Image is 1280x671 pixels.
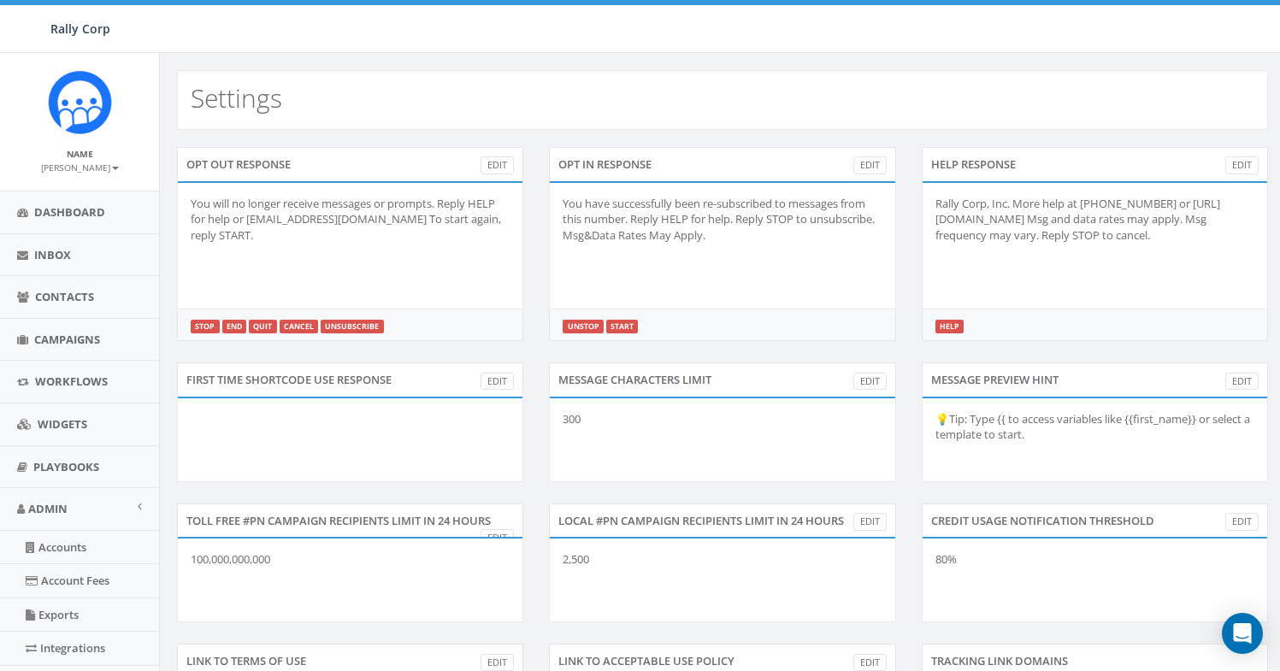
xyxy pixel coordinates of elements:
a: Edit [1225,513,1259,531]
span: Campaigns [34,332,100,347]
span: Workflows [35,374,108,389]
div: FIRST TIME SHORTCODE USE RESPONSE [177,362,523,397]
h2: Settings [191,84,282,112]
label: UNSTOP [563,320,604,333]
a: [PERSON_NAME] [41,159,119,174]
span: Contacts [35,289,94,304]
a: Edit [1225,373,1259,391]
div: 2,500 [549,537,895,622]
a: Edit [853,373,887,391]
label: CANCEL [280,320,319,333]
a: Edit [481,373,514,391]
span: Inbox [34,247,71,262]
div: Toll Free #PN Campaign Recipients Limit in 24 Hours [177,503,523,538]
span: Widgets [38,416,87,432]
label: HELP [935,320,964,333]
label: END [222,320,247,333]
p: Rally Corp, Inc. More help at [PHONE_NUMBER] or [URL][DOMAIN_NAME] Msg and data rates may apply. ... [935,196,1254,244]
small: [PERSON_NAME] [41,162,119,174]
p: You have successfully been re-subscribed to messages from this number. Reply HELP for help. Reply... [563,196,882,244]
div: OPT IN RESPONSE [549,147,895,181]
a: Edit [481,529,514,547]
div: 100,000,000,000 [177,537,523,622]
img: Icon_1.png [48,70,112,134]
div: 300 [549,397,895,482]
span: Dashboard [34,204,105,220]
span: Playbooks [33,459,99,474]
label: UNSUBSCRIBE [321,320,384,333]
label: STOP [191,320,220,333]
div: HELP RESPONSE [922,147,1268,181]
a: Edit [853,513,887,531]
p: You will no longer receive messages or prompts. Reply HELP for help or [EMAIL_ADDRESS][DOMAIN_NAM... [191,196,510,244]
span: Rally Corp [50,21,110,37]
a: Edit [853,156,887,174]
div: 80% [922,537,1268,622]
div: Open Intercom Messenger [1222,613,1263,654]
div: Local #PN Campaign Recipients Limit in 24 Hours [549,503,895,538]
div: MESSAGE CHARACTERS LIMIT [549,362,895,397]
span: Admin [28,501,68,516]
label: START [606,320,639,333]
div: CREDIT USAGE NOTIFICATION THRESHOLD [922,503,1268,538]
a: Edit [1225,156,1259,174]
div: OPT OUT RESPONSE [177,147,523,181]
p: 💡Tip: Type {{ to access variables like {{first_name}} or select a template to start. [935,411,1254,443]
div: MESSAGE PREVIEW HINT [922,362,1268,397]
label: QUIT [249,320,277,333]
small: Name [67,148,93,160]
a: Edit [481,156,514,174]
